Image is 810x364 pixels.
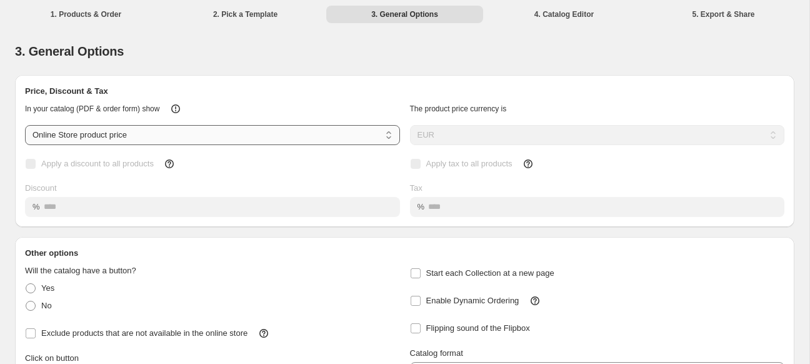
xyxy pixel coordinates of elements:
[15,44,124,58] span: 3. General Options
[426,296,519,305] span: Enable Dynamic Ordering
[25,247,784,260] h2: Other options
[41,283,54,293] span: Yes
[410,104,507,113] span: The product price currency is
[410,183,422,193] span: Tax
[25,266,136,275] span: Will the catalog have a button?
[25,353,79,363] span: Click on button
[25,104,159,113] span: In your catalog (PDF & order form) show
[25,85,784,98] h2: Price, Discount & Tax
[41,301,52,310] span: No
[41,328,247,338] span: Exclude products that are not available in the online store
[410,348,463,358] span: Catalog format
[426,323,530,333] span: Flipping sound of the Flipbox
[417,202,425,211] span: %
[426,268,554,278] span: Start each Collection at a new page
[426,159,512,168] span: Apply tax to all products
[25,183,57,193] span: Discount
[41,159,154,168] span: Apply a discount to all products
[32,202,40,211] span: %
